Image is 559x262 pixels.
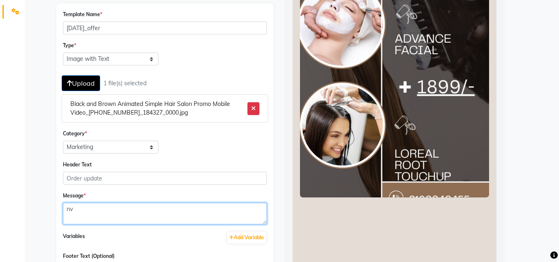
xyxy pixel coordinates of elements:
[103,79,146,88] div: 1 file(s) selected
[63,161,92,168] label: Header Text
[63,22,267,34] input: order_update
[62,75,100,91] button: Upload
[63,192,86,200] label: Message
[67,79,95,87] span: Upload
[63,130,87,137] label: Category
[63,42,76,49] label: Type
[63,233,85,240] label: Variables
[63,252,115,260] label: Footer Text (Optional)
[62,94,268,123] li: Black and Brown Animated Simple Hair Salon Promo Mobile Video_[PHONE_NUMBER]_184327_0000.jpg
[227,232,266,243] button: Add Variable
[63,11,102,18] label: Template Name
[63,172,267,185] input: Order update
